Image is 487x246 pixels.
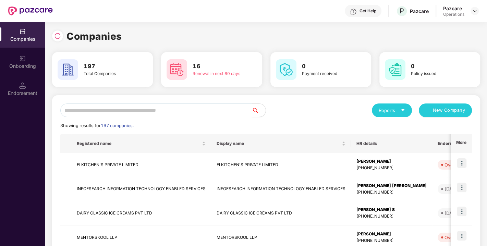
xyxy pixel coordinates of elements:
[71,177,211,201] td: INFOESEARCH INFORMATION TECHNOLOGY ENABLED SERVICES
[433,107,465,114] span: New Company
[356,165,427,171] div: [PHONE_NUMBER]
[71,201,211,225] td: DAIRY CLASSIC ICE CREAMS PVT LTD
[385,59,405,80] img: svg+xml;base64,PHN2ZyB4bWxucz0iaHR0cDovL3d3dy53My5vcmcvMjAwMC9zdmciIHdpZHRoPSI2MCIgaGVpZ2h0PSI2MC...
[443,12,464,17] div: Operations
[58,59,78,80] img: svg+xml;base64,PHN2ZyB4bWxucz0iaHR0cDovL3d3dy53My5vcmcvMjAwMC9zdmciIHdpZHRoPSI2MCIgaGVpZ2h0PSI2MC...
[71,153,211,177] td: EI KITCHEN'S PRIVATE LIMITED
[356,231,427,237] div: [PERSON_NAME]
[351,134,432,153] th: HR details
[193,71,243,77] div: Renewal in next 60 days
[410,8,429,14] div: Pazcare
[360,8,376,14] div: Get Help
[193,62,243,71] h3: 16
[457,183,466,192] img: icon
[411,71,461,77] div: Policy issued
[60,123,134,128] span: Showing results for
[101,123,134,128] span: 197 companies.
[54,33,61,39] img: svg+xml;base64,PHN2ZyBpZD0iUmVsb2FkLTMyeDMyIiB4bWxucz0iaHR0cDovL3d3dy53My5vcmcvMjAwMC9zdmciIHdpZH...
[77,141,200,146] span: Registered name
[472,8,477,14] img: svg+xml;base64,PHN2ZyBpZD0iRHJvcGRvd24tMzJ4MzIiIHhtbG5zPSJodHRwOi8vd3d3LnczLm9yZy8yMDAwL3N2ZyIgd2...
[211,153,351,177] td: EI KITCHEN'S PRIVATE LIMITED
[411,62,461,71] h3: 0
[445,161,476,168] div: Overdue - 41d
[19,55,26,62] img: svg+xml;base64,PHN2ZyB3aWR0aD0iMjAiIGhlaWdodD0iMjAiIHZpZXdCb3g9IjAgMCAyMCAyMCIgZmlsbD0ibm9uZSIgeG...
[167,59,187,80] img: svg+xml;base64,PHN2ZyB4bWxucz0iaHR0cDovL3d3dy53My5vcmcvMjAwMC9zdmciIHdpZHRoPSI2MCIgaGVpZ2h0PSI2MC...
[276,59,296,80] img: svg+xml;base64,PHN2ZyB4bWxucz0iaHR0cDovL3d3dy53My5vcmcvMjAwMC9zdmciIHdpZHRoPSI2MCIgaGVpZ2h0PSI2MC...
[438,141,477,146] span: Endorsements
[457,158,466,168] img: icon
[252,108,266,113] span: search
[350,8,357,15] img: svg+xml;base64,PHN2ZyBpZD0iSGVscC0zMngzMiIgeG1sbnM9Imh0dHA6Ly93d3cudzMub3JnLzIwMDAvc3ZnIiB3aWR0aD...
[379,107,405,114] div: Reports
[19,82,26,89] img: svg+xml;base64,PHN2ZyB3aWR0aD0iMTQuNSIgaGVpZ2h0PSIxNC41IiB2aWV3Qm94PSIwIDAgMTYgMTYiIGZpbGw9Im5vbm...
[445,185,459,192] div: [DATE]
[445,210,459,217] div: [DATE]
[356,183,427,189] div: [PERSON_NAME] [PERSON_NAME]
[356,213,427,220] div: [PHONE_NUMBER]
[217,141,340,146] span: Display name
[356,158,427,165] div: [PERSON_NAME]
[8,7,53,15] img: New Pazcare Logo
[426,108,430,113] span: plus
[211,134,351,153] th: Display name
[302,71,352,77] div: Payment received
[66,29,122,44] h1: Companies
[457,207,466,216] img: icon
[71,134,211,153] th: Registered name
[443,5,464,12] div: Pazcare
[84,62,134,71] h3: 197
[445,234,479,241] div: Overdue - 142d
[457,231,466,241] img: icon
[84,71,134,77] div: Total Companies
[356,207,427,213] div: [PERSON_NAME] S
[19,28,26,35] img: svg+xml;base64,PHN2ZyBpZD0iQ29tcGFuaWVzIiB4bWxucz0iaHR0cDovL3d3dy53My5vcmcvMjAwMC9zdmciIHdpZHRoPS...
[211,177,351,201] td: INFOESEARCH INFORMATION TECHNOLOGY ENABLED SERVICES
[451,134,472,153] th: More
[252,103,266,117] button: search
[302,62,352,71] h3: 0
[419,103,472,117] button: plusNew Company
[356,237,427,244] div: [PHONE_NUMBER]
[401,108,405,112] span: caret-down
[211,201,351,225] td: DAIRY CLASSIC ICE CREAMS PVT LTD
[400,7,404,15] span: P
[356,189,427,196] div: [PHONE_NUMBER]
